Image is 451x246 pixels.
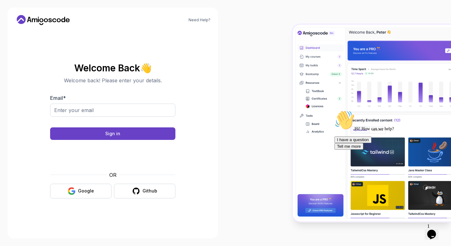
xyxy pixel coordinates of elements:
button: Github [114,184,175,198]
h2: Welcome Back [50,63,175,73]
p: Welcome back! Please enter your details. [50,77,175,84]
div: Sign in [105,131,120,137]
iframe: Widget containing checkbox for hCaptcha security challenge [65,144,160,167]
button: Sign in [50,127,175,140]
iframe: chat widget [332,108,445,218]
input: Enter your email [50,104,175,117]
div: Google [78,188,94,194]
img: :wave: [3,3,23,23]
span: Hi! How can we help? [3,19,62,23]
button: Tell me more [3,35,31,42]
p: OR [109,171,117,179]
div: Github [143,188,157,194]
button: Google [50,184,111,198]
img: Amigoscode Dashboard [293,25,451,222]
a: Home link [15,15,71,25]
span: 👋 [140,63,152,73]
button: I have a question [3,29,39,35]
label: Email * [50,95,66,101]
iframe: chat widget [425,221,445,240]
a: Need Help? [189,18,210,23]
div: 👋Hi! How can we help?I have a questionTell me more [3,3,115,42]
